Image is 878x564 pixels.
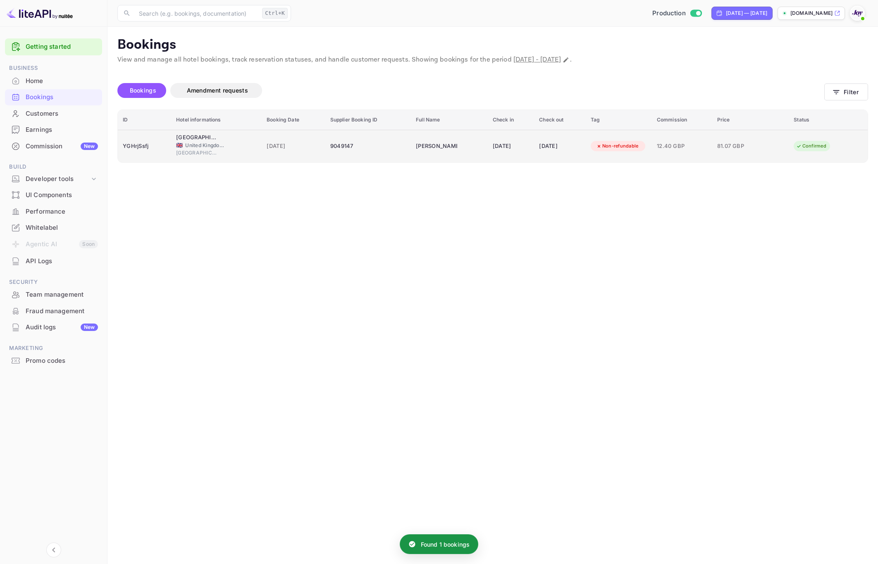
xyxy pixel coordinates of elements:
div: Earnings [26,125,98,135]
img: With Joy [851,7,864,20]
div: CommissionNew [5,138,102,155]
th: Hotel informations [171,110,262,130]
div: Whitelabel [5,220,102,236]
th: Commission [652,110,712,130]
div: Performance [26,207,98,217]
span: Amendment requests [187,87,248,94]
a: Audit logsNew [5,319,102,335]
div: UI Components [26,190,98,200]
th: Check in [488,110,534,130]
input: Search (e.g. bookings, documentation) [134,5,259,21]
div: Fraud management [26,307,98,316]
div: Getting started [5,38,102,55]
div: Home [26,76,98,86]
div: Jason McGuinness [416,140,457,153]
span: Production [652,9,686,18]
th: Tag [586,110,652,130]
div: Promo codes [5,353,102,369]
div: Home [5,73,102,89]
a: Home [5,73,102,88]
a: Getting started [26,42,98,52]
div: Fraud management [5,303,102,319]
div: Team management [5,287,102,303]
div: Customers [5,106,102,122]
a: UI Components [5,187,102,202]
div: 9049147 [330,140,406,153]
button: Filter [824,83,868,100]
th: ID [118,110,171,130]
div: account-settings tabs [117,83,824,98]
div: YGHrjSsfj [123,140,166,153]
p: View and manage all hotel bookings, track reservation statuses, and handle customer requests. Sho... [117,55,868,65]
span: United Kingdom of Great Britain and Northern Ireland [176,143,183,148]
span: Business [5,64,102,73]
button: Change date range [562,56,570,64]
div: Ctrl+K [262,8,288,19]
div: Non-refundable [591,141,644,151]
span: Marketing [5,344,102,353]
span: [GEOGRAPHIC_DATA] [176,149,217,157]
th: Booking Date [262,110,325,130]
div: New [81,143,98,150]
div: Team management [26,290,98,300]
th: Full Name [411,110,488,130]
a: Bookings [5,89,102,105]
a: Customers [5,106,102,121]
div: API Logs [26,257,98,266]
span: Build [5,162,102,171]
p: Found 1 bookings [421,540,470,549]
span: Bookings [130,87,156,94]
div: Whitelabel [26,223,98,233]
th: Price [712,110,789,130]
div: Developer tools [26,174,90,184]
div: Bookings [26,93,98,102]
a: Performance [5,204,102,219]
a: Fraud management [5,303,102,319]
a: Promo codes [5,353,102,368]
span: [DATE] - [DATE] [513,55,561,64]
a: Team management [5,287,102,302]
img: LiteAPI logo [7,7,73,20]
div: Switch to Sandbox mode [649,9,705,18]
div: [DATE] — [DATE] [726,10,767,17]
th: Status [789,110,868,130]
span: United Kingdom of [GEOGRAPHIC_DATA] and [GEOGRAPHIC_DATA] [185,142,227,149]
a: Whitelabel [5,220,102,235]
span: Security [5,278,102,287]
span: 12.40 GBP [657,142,707,151]
a: CommissionNew [5,138,102,154]
div: Developer tools [5,172,102,186]
div: Promo codes [26,356,98,366]
div: [DATE] [493,140,529,153]
p: [DOMAIN_NAME] [790,10,833,17]
div: New [81,324,98,331]
th: Check out [534,110,586,130]
a: API Logs [5,253,102,269]
div: [DATE] [539,140,581,153]
div: Commission [26,142,98,151]
div: Customers [26,109,98,119]
p: Bookings [117,37,868,53]
span: [DATE] [267,142,320,151]
span: 81.07 GBP [717,142,759,151]
div: Earnings [5,122,102,138]
th: Supplier Booking ID [325,110,411,130]
div: Audit logsNew [5,319,102,336]
a: Earnings [5,122,102,137]
div: Confirmed [791,141,832,151]
div: Ramada Hotel & Suites by Wyndham Coventry [176,133,217,142]
table: booking table [118,110,868,162]
div: API Logs [5,253,102,269]
button: Collapse navigation [46,543,61,557]
div: Performance [5,204,102,220]
div: Audit logs [26,323,98,332]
